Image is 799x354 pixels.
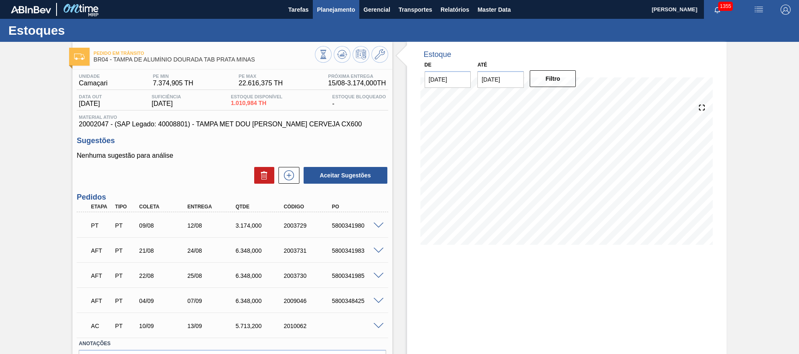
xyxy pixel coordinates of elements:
div: 5800341985 [330,272,384,279]
button: Filtro [530,70,576,87]
span: 7.374,905 TH [153,80,193,87]
button: Notificações [704,4,731,15]
div: Pedido de Transferência [113,323,138,329]
label: De [425,62,432,68]
label: Até [477,62,487,68]
h3: Sugestões [77,136,388,145]
div: 22/08/2025 [137,272,191,279]
button: Ir ao Master Data / Geral [371,46,388,63]
div: 13/09/2025 [185,323,239,329]
span: Suficiência [152,94,181,99]
div: Aguardando Fornecimento [89,292,114,310]
div: PO [330,204,384,210]
span: 22.616,375 TH [239,80,283,87]
p: AC [91,323,112,329]
div: 2010062 [281,323,335,329]
span: 15/08 - 3.174,000 TH [328,80,386,87]
button: Programar Estoque [353,46,369,63]
div: Nova sugestão [274,167,299,184]
div: Pedido de Transferência [113,272,138,279]
span: Estoque Disponível [231,94,282,99]
span: Estoque Bloqueado [332,94,386,99]
div: 12/08/2025 [185,222,239,229]
div: Pedido de Transferência [113,247,138,254]
span: 20002047 - (SAP Legado: 40008801) - TAMPA MET DOU [PERSON_NAME] CERVEJA CX600 [79,121,386,128]
div: 5800341980 [330,222,384,229]
div: 09/08/2025 [137,222,191,229]
div: Coleta [137,204,191,210]
p: AFT [91,247,112,254]
div: 21/08/2025 [137,247,191,254]
p: AFT [91,298,112,304]
span: 1355 [718,2,733,11]
span: PE MIN [153,74,193,79]
h1: Estoques [8,26,157,35]
div: - [330,94,388,108]
span: Pedido em Trânsito [93,51,314,56]
span: Planejamento [317,5,355,15]
span: Data out [79,94,102,99]
div: 5800348425 [330,298,384,304]
div: Aguardando Fornecimento [89,241,114,260]
input: dd/mm/yyyy [425,71,471,88]
img: Ícone [74,54,85,60]
div: Entrega [185,204,239,210]
div: 5.713,200 [233,323,287,329]
div: Aguardando Composição de Carga [89,317,114,335]
div: 6.348,000 [233,247,287,254]
div: Aceitar Sugestões [299,166,388,185]
span: [DATE] [79,100,102,108]
div: 2009046 [281,298,335,304]
div: 3.174,000 [233,222,287,229]
div: 04/09/2025 [137,298,191,304]
div: 2003731 [281,247,335,254]
button: Aceitar Sugestões [304,167,387,184]
div: Estoque [424,50,451,59]
span: Camaçari [79,80,107,87]
div: Etapa [89,204,114,210]
button: Visão Geral dos Estoques [315,46,332,63]
button: Atualizar Gráfico [334,46,351,63]
span: Unidade [79,74,107,79]
span: 1.010,984 TH [231,100,282,106]
span: PE MAX [239,74,283,79]
div: 5800341983 [330,247,384,254]
span: Transportes [399,5,432,15]
div: 25/08/2025 [185,272,239,279]
img: userActions [754,5,764,15]
p: AFT [91,272,112,279]
span: Gerencial [363,5,390,15]
div: 07/09/2025 [185,298,239,304]
span: Próxima Entrega [328,74,386,79]
div: Pedido de Transferência [113,298,138,304]
span: BR04 - TAMPA DE ALUMÍNIO DOURADA TAB PRATA MINAS [93,56,314,63]
span: Tarefas [288,5,309,15]
span: [DATE] [152,100,181,108]
div: Aguardando Fornecimento [89,267,114,285]
div: Qtde [233,204,287,210]
input: dd/mm/yyyy [477,71,524,88]
label: Anotações [79,338,386,350]
div: Excluir Sugestões [250,167,274,184]
p: Nenhuma sugestão para análise [77,152,388,159]
div: 2003730 [281,272,335,279]
div: Pedido em Trânsito [89,216,114,235]
span: Material ativo [79,115,386,120]
img: TNhmsLtSVTkK8tSr43FrP2fwEKptu5GPRR3wAAAABJRU5ErkJggg== [11,6,51,13]
div: 6.348,000 [233,272,287,279]
img: Logout [781,5,791,15]
div: Pedido de Transferência [113,222,138,229]
span: Master Data [477,5,510,15]
div: Tipo [113,204,138,210]
span: Relatórios [441,5,469,15]
div: Código [281,204,335,210]
div: 2003729 [281,222,335,229]
p: PT [91,222,112,229]
h3: Pedidos [77,193,388,202]
div: 10/09/2025 [137,323,191,329]
div: 6.348,000 [233,298,287,304]
div: 24/08/2025 [185,247,239,254]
